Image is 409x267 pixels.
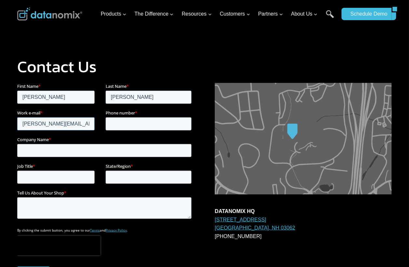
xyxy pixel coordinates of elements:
span: Products [101,10,126,18]
p: [PHONE_NUMBER] [215,207,392,240]
a: Privacy Policy [88,145,110,150]
span: Partners [258,10,283,18]
a: Terms [73,145,83,150]
a: Search [326,10,334,25]
a: Schedule Demo [342,8,392,20]
a: [STREET_ADDRESS][GEOGRAPHIC_DATA], NH 03062 [215,217,295,231]
span: Resources [182,10,212,18]
strong: DATANOMIX HQ [215,208,255,214]
span: Customers [220,10,250,18]
nav: Primary Navigation [98,4,339,25]
h1: Contact Us [17,59,392,75]
span: About Us [291,10,318,18]
span: The Difference [135,10,174,18]
img: Datanomix [17,7,82,20]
